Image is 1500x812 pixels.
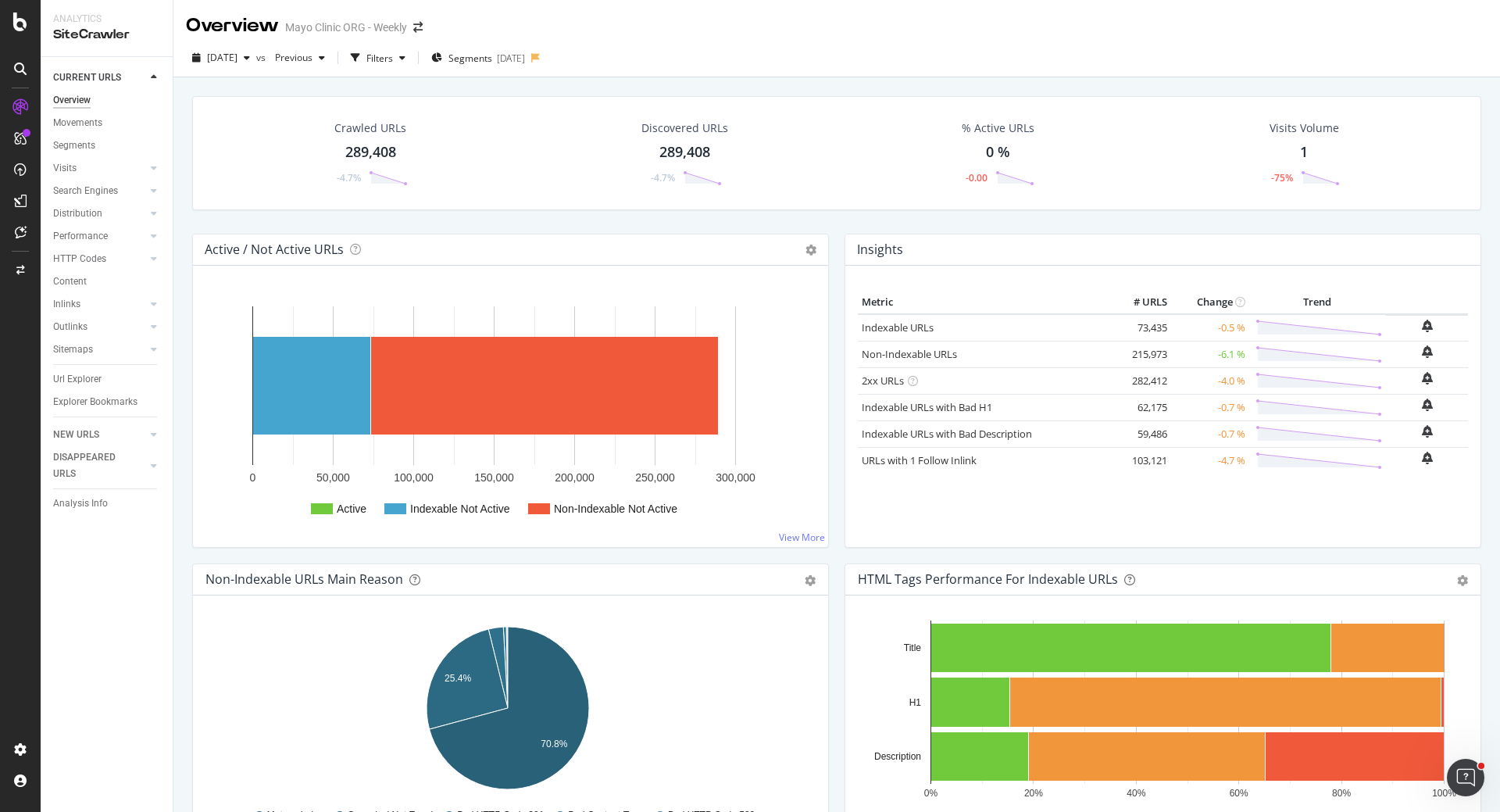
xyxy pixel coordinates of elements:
div: gear [805,575,816,586]
text: 80% [1332,788,1351,799]
div: Analysis Info [53,495,108,512]
div: -4.7% [651,171,675,184]
div: Crawled URLs [334,120,406,136]
td: -4.7 % [1171,447,1249,474]
a: CURRENT URLS [53,70,146,86]
div: HTML Tags Performance for Indexable URLs [858,571,1118,587]
div: HTTP Codes [53,251,106,267]
text: 150,000 [474,471,514,484]
text: 250,000 [635,471,675,484]
a: Indexable URLs with Bad H1 [862,400,992,414]
text: Indexable Not Active [410,503,510,515]
div: Distribution [53,206,102,222]
text: 20% [1024,788,1043,799]
button: Segments[DATE] [425,45,531,70]
div: Explorer Bookmarks [53,394,137,410]
div: Performance [53,228,108,245]
div: Search Engines [53,183,118,199]
div: -75% [1271,171,1293,184]
svg: A chart. [205,621,810,802]
text: Title [904,642,922,653]
div: Visits Volume [1270,120,1339,136]
a: Distribution [53,206,146,222]
h4: Insights [857,239,903,260]
div: Filters [366,52,393,65]
div: Discovered URLs [641,120,728,136]
th: # URLS [1109,291,1171,314]
div: A chart. [205,291,810,535]
div: bell-plus [1422,425,1433,438]
a: Movements [53,115,162,131]
div: bell-plus [1422,320,1433,332]
span: Segments [448,52,492,65]
text: 200,000 [555,471,595,484]
text: 25.4% [445,673,471,684]
div: Movements [53,115,102,131]
text: 100% [1432,788,1456,799]
text: Active [337,503,366,515]
a: Content [53,274,162,290]
a: Outlinks [53,319,146,335]
a: Indexable URLs with Bad Description [862,427,1032,441]
td: -0.5 % [1171,314,1249,342]
div: bell-plus [1422,452,1433,464]
div: Sitemaps [53,342,93,358]
a: 2xx URLs [862,374,904,388]
div: [DATE] [497,52,525,65]
a: Performance [53,228,146,245]
div: NEW URLS [53,427,99,443]
td: 73,435 [1109,314,1171,342]
div: CURRENT URLS [53,70,121,86]
text: 50,000 [316,471,350,484]
a: Url Explorer [53,371,162,388]
div: bell-plus [1422,399,1433,411]
a: Indexable URLs [862,320,934,334]
i: Options [805,245,816,256]
text: 40% [1127,788,1145,799]
div: arrow-right-arrow-left [413,22,423,33]
td: 103,121 [1109,447,1171,474]
div: bell-plus [1422,372,1433,385]
a: Non-Indexable URLs [862,347,957,361]
div: Non-Indexable URLs Main Reason [205,571,403,587]
div: Visits [53,160,77,177]
td: -0.7 % [1171,420,1249,447]
div: 0 % [986,142,1010,163]
div: gear [1457,575,1468,586]
div: Inlinks [53,296,80,313]
text: 300,000 [716,471,755,484]
button: Filters [345,45,412,70]
text: Non-Indexable Not Active [554,503,677,515]
div: -4.7% [337,171,361,184]
a: NEW URLS [53,427,146,443]
div: Overview [186,13,279,39]
td: -0.7 % [1171,394,1249,420]
h4: Active / Not Active URLs [205,239,344,260]
a: DISAPPEARED URLS [53,449,146,482]
td: -6.1 % [1171,341,1249,367]
a: URLs with 1 Follow Inlink [862,453,977,467]
th: Change [1171,291,1249,314]
button: Previous [269,45,331,70]
td: 62,175 [1109,394,1171,420]
a: HTTP Codes [53,251,146,267]
text: H1 [909,697,922,708]
text: 60% [1230,788,1248,799]
a: Inlinks [53,296,146,313]
div: 1 [1300,142,1308,163]
div: -0.00 [966,171,987,184]
text: 0% [924,788,938,799]
td: 282,412 [1109,367,1171,394]
div: Content [53,274,87,290]
div: bell-plus [1422,345,1433,358]
text: Description [874,751,921,762]
svg: A chart. [858,621,1462,802]
th: Trend [1249,291,1386,314]
text: 100,000 [394,471,434,484]
div: Outlinks [53,319,87,335]
div: SiteCrawler [53,26,160,44]
iframe: Intercom live chat [1447,759,1484,796]
div: 289,408 [345,142,396,163]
